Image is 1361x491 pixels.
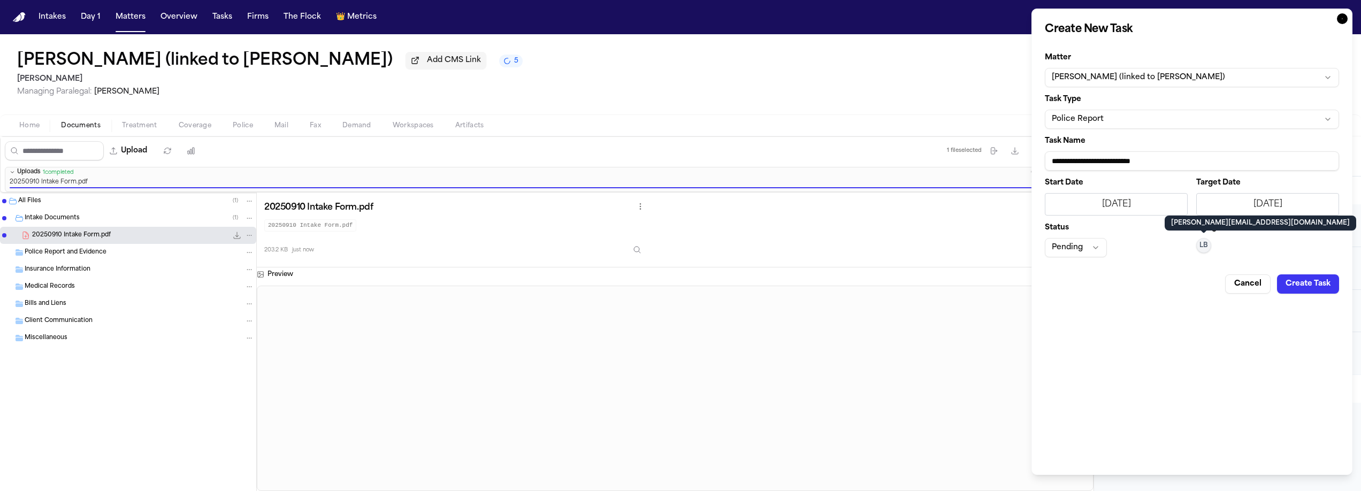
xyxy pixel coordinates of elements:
button: [DATE] [1045,193,1188,216]
button: LB [1196,238,1211,253]
span: Task Name [1045,137,1085,145]
button: Police Report [1045,110,1339,129]
p: [PERSON_NAME][EMAIL_ADDRESS][DOMAIN_NAME] [1171,219,1350,227]
label: Target Date [1196,179,1339,187]
div: [DATE] [1203,198,1332,211]
label: Matter [1045,54,1339,62]
label: Task Type [1045,96,1339,103]
button: Create Task [1277,274,1339,294]
button: [PERSON_NAME] (linked to [PERSON_NAME]) [1045,68,1339,87]
button: [DATE] [1196,193,1339,216]
span: LB [1199,241,1208,250]
button: Pending [1045,238,1107,257]
div: [DATE] [1052,198,1181,211]
h2: Create New Task [1045,22,1339,37]
button: Cancel [1225,274,1271,294]
label: Start Date [1045,179,1188,187]
label: Status [1045,224,1188,232]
